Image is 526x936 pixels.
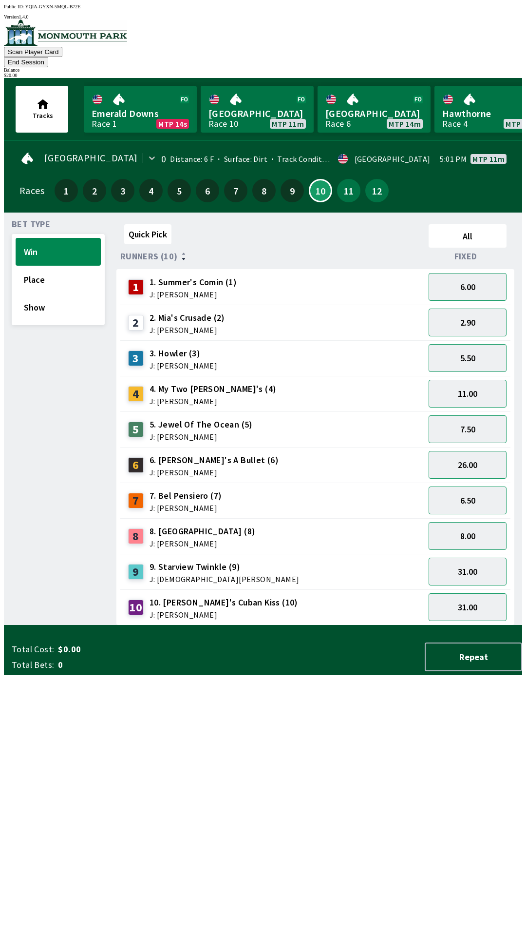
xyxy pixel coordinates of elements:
[128,564,144,580] div: 9
[425,643,522,671] button: Repeat
[433,231,502,242] span: All
[442,120,468,128] div: Race 4
[429,487,507,514] button: 6.50
[16,238,101,266] button: Win
[150,397,277,405] span: J: [PERSON_NAME]
[429,522,507,550] button: 8.00
[150,540,256,547] span: J: [PERSON_NAME]
[12,220,50,228] span: Bet Type
[25,4,81,9] span: YQIA-GYXN-5MQL-B72E
[150,418,253,431] span: 5. Jewel Of The Ocean (5)
[198,187,217,194] span: 6
[128,315,144,331] div: 2
[170,187,188,194] span: 5
[113,187,132,194] span: 3
[208,120,239,128] div: Race 10
[339,187,358,194] span: 11
[158,120,187,128] span: MTP 14s
[124,224,171,244] button: Quick Pick
[252,179,276,202] button: 8
[33,111,53,120] span: Tracks
[161,155,166,163] div: 0
[16,266,101,293] button: Place
[429,273,507,301] button: 6.00
[283,187,301,194] span: 9
[429,344,507,372] button: 5.50
[429,380,507,408] button: 11.00
[429,224,507,248] button: All
[4,57,48,67] button: End Session
[458,566,477,577] span: 31.00
[24,246,93,257] span: Win
[267,154,353,164] span: Track Condition: Firm
[150,312,225,324] span: 2. Mia's Crusade (2)
[150,454,279,467] span: 6. [PERSON_NAME]'s A Bullet (6)
[168,179,191,202] button: 5
[460,530,475,542] span: 8.00
[24,274,93,285] span: Place
[368,187,386,194] span: 12
[4,47,62,57] button: Scan Player Card
[226,187,245,194] span: 7
[429,593,507,621] button: 31.00
[458,388,477,399] span: 11.00
[85,187,104,194] span: 2
[4,67,522,73] div: Balance
[4,4,522,9] div: Public ID:
[58,659,211,671] span: 0
[4,73,522,78] div: $ 20.00
[460,495,475,506] span: 6.50
[460,424,475,435] span: 7.50
[111,179,134,202] button: 3
[128,600,144,615] div: 10
[460,352,475,364] span: 5.50
[196,179,219,202] button: 6
[208,107,306,120] span: [GEOGRAPHIC_DATA]
[325,120,351,128] div: Race 6
[19,187,44,195] div: Races
[170,154,214,164] span: Distance: 6 F
[55,179,78,202] button: 1
[57,187,75,194] span: 1
[312,188,329,193] span: 10
[433,651,513,663] span: Repeat
[224,179,247,202] button: 7
[44,154,138,162] span: [GEOGRAPHIC_DATA]
[272,120,304,128] span: MTP 11m
[150,326,225,334] span: J: [PERSON_NAME]
[16,86,68,133] button: Tracks
[318,86,431,133] a: [GEOGRAPHIC_DATA]Race 6MTP 14m
[150,596,298,609] span: 10. [PERSON_NAME]'s Cuban Kiss (10)
[24,302,93,313] span: Show
[128,279,144,295] div: 1
[281,179,304,202] button: 9
[309,179,332,202] button: 10
[425,252,510,261] div: Fixed
[92,120,117,128] div: Race 1
[355,155,431,163] div: [GEOGRAPHIC_DATA]
[139,179,163,202] button: 4
[389,120,421,128] span: MTP 14m
[150,347,217,360] span: 3. Howler (3)
[255,187,273,194] span: 8
[150,276,237,289] span: 1. Summer's Comin (1)
[84,86,197,133] a: Emerald DownsRace 1MTP 14s
[128,386,144,402] div: 4
[150,575,300,583] span: J: [DEMOGRAPHIC_DATA][PERSON_NAME]
[58,643,211,655] span: $0.00
[12,643,54,655] span: Total Cost:
[128,528,144,544] div: 8
[150,383,277,395] span: 4. My Two [PERSON_NAME]'s (4)
[150,468,279,476] span: J: [PERSON_NAME]
[128,493,144,508] div: 7
[83,179,106,202] button: 2
[201,86,314,133] a: [GEOGRAPHIC_DATA]Race 10MTP 11m
[454,253,477,260] span: Fixed
[325,107,423,120] span: [GEOGRAPHIC_DATA]
[120,253,178,260] span: Runners (10)
[429,309,507,336] button: 2.90
[128,351,144,366] div: 3
[458,602,477,613] span: 31.00
[92,107,189,120] span: Emerald Downs
[365,179,389,202] button: 12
